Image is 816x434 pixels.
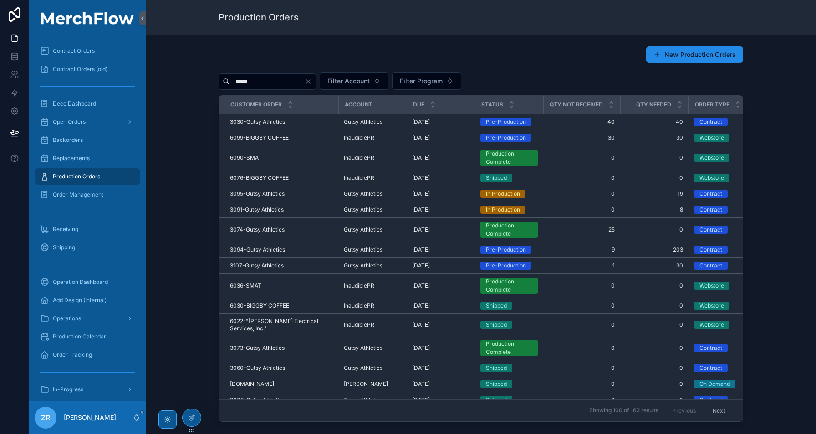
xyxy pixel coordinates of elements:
[480,246,538,254] a: Pre-Production
[549,206,615,213] a: 0
[626,380,683,388] a: 0
[549,364,615,372] span: 0
[230,246,285,253] span: 3094-Gutsy Athletics
[230,154,262,161] span: 6090-SMAT
[699,206,722,214] div: Contract
[412,134,430,141] span: [DATE]
[699,380,730,388] div: On Demand
[344,206,401,213] a: Gutsy Athletics
[230,190,285,197] span: 3095-Gutsy Athletics
[626,134,683,141] span: 30
[230,380,333,388] a: [DOMAIN_NAME]
[412,174,469,182] a: [DATE]
[694,206,751,214] a: Contract
[29,36,146,401] div: scrollable content
[480,190,538,198] a: In Production
[412,344,430,352] span: [DATE]
[230,206,333,213] a: 3091-Gutsy Athletics
[53,278,108,286] span: Operation Dashboard
[699,154,724,162] div: Webstore
[694,396,751,404] a: Contract
[230,302,333,309] a: 6030-BIGGBY COFFEE
[53,297,107,304] span: Add Design (Internal)
[549,118,615,126] span: 40
[344,302,374,309] span: InaudiblePR
[699,246,722,254] div: Contract
[35,221,140,237] a: Receiving
[549,344,615,352] a: 0
[53,244,75,251] span: Shipping
[53,118,86,126] span: Open Orders
[344,282,374,289] span: InaudiblePR
[694,282,751,290] a: Webstore
[412,302,430,309] span: [DATE]
[549,154,615,161] span: 0
[486,134,526,142] div: Pre-Production
[549,134,615,141] a: 30
[480,174,538,182] a: Shipped
[230,190,333,197] a: 3095-Gutsy Athletics
[345,101,372,108] span: Account
[626,302,683,309] a: 0
[694,118,751,126] a: Contract
[412,396,469,404] a: [DATE]
[486,302,507,310] div: Shipped
[64,413,116,422] p: [PERSON_NAME]
[486,118,526,126] div: Pre-Production
[53,100,96,107] span: Deco Dashboard
[344,262,382,269] span: Gutsy Athletics
[35,61,140,77] a: Contract Orders (old)
[35,96,140,112] a: Deco Dashboard
[626,321,683,328] span: 0
[626,246,683,253] a: 203
[230,364,285,372] span: 3060-Gutsy Athletics
[694,364,751,372] a: Contract
[344,396,382,404] span: Gutsy Athletics
[694,302,751,310] a: Webstore
[412,154,430,161] span: [DATE]
[413,101,424,108] span: DUE
[35,150,140,167] a: Replacements
[230,101,282,108] span: Customer order
[35,12,140,25] img: App logo
[53,173,100,180] span: Production Orders
[549,321,615,328] span: 0
[549,396,615,404] a: 0
[549,380,615,388] a: 0
[486,380,507,388] div: Shipped
[412,321,430,328] span: [DATE]
[646,46,743,63] button: New Production Orders
[412,246,469,253] a: [DATE]
[230,174,289,182] span: 6076-BIGGBY COFFEE
[486,396,507,404] div: Shipped
[53,226,78,233] span: Receiving
[230,226,333,233] a: 3074-Gutsy Athletics
[412,380,430,388] span: [DATE]
[480,278,538,294] a: Production Complete
[549,174,615,182] a: 0
[486,190,520,198] div: In Production
[230,134,289,141] span: 6099-BIGGBY COFFEE
[626,344,683,352] a: 0
[305,78,316,85] button: Clear
[699,282,724,290] div: Webstore
[219,11,299,24] h1: Production Orders
[35,347,140,363] a: Order Tracking
[320,72,388,90] button: Select Button
[699,364,722,372] div: Contract
[53,315,81,322] span: Operations
[35,187,140,203] a: Order Management
[699,226,722,234] div: Contract
[35,168,140,185] a: Production Orders
[230,246,333,253] a: 3094-Gutsy Athletics
[53,47,95,55] span: Contract Orders
[344,118,382,126] span: Gutsy Athletics
[412,364,430,372] span: [DATE]
[626,364,683,372] span: 0
[695,101,729,108] span: Order Type
[344,226,401,233] a: Gutsy Athletics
